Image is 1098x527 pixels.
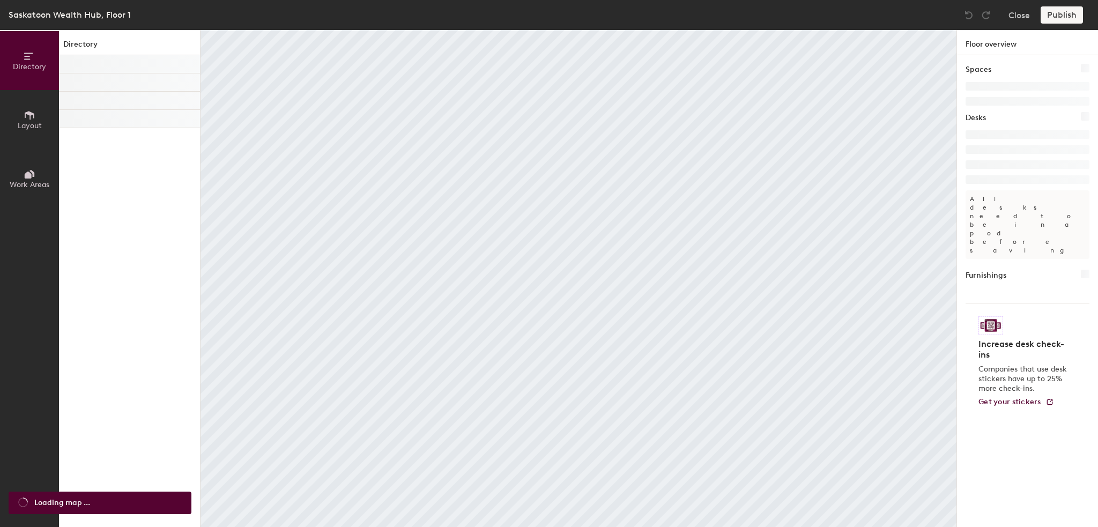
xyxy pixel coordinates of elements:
img: Undo [963,10,974,20]
a: Get your stickers [978,398,1054,407]
h1: Floor overview [957,30,1098,55]
h1: Directory [59,39,200,55]
span: Loading map ... [34,497,90,509]
p: All desks need to be in a pod before saving [966,190,1089,259]
span: Work Areas [10,180,49,189]
span: Directory [13,62,46,71]
img: Redo [981,10,991,20]
span: Layout [18,121,42,130]
h1: Spaces [966,64,991,76]
div: Saskatoon Wealth Hub, Floor 1 [9,8,131,21]
h1: Furnishings [966,270,1006,281]
button: Close [1008,6,1030,24]
canvas: Map [201,30,956,527]
span: Get your stickers [978,397,1041,406]
img: Sticker logo [978,316,1003,335]
p: Companies that use desk stickers have up to 25% more check-ins. [978,365,1070,394]
h4: Increase desk check-ins [978,339,1070,360]
h1: Desks [966,112,986,124]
